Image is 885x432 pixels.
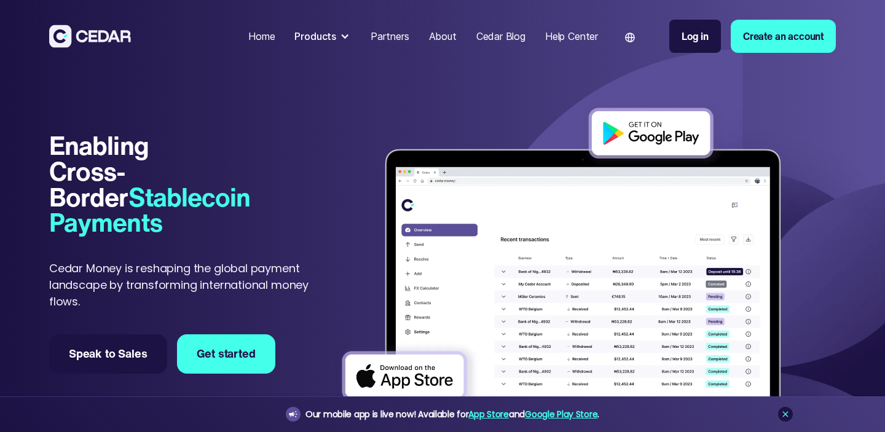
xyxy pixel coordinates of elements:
img: world icon [625,33,635,42]
div: Help Center [545,29,598,44]
p: Cedar Money is reshaping the global payment landscape by transforming international money flows. [49,260,330,310]
h1: Enabling Cross-Border [49,133,218,235]
a: Speak to Sales [49,334,167,374]
a: Create an account [731,20,836,53]
a: Log in [669,20,721,53]
div: Log in [682,29,709,44]
a: Google Play Store [525,408,597,420]
a: Get started [177,334,275,374]
div: Our mobile app is live now! Available for and . [305,407,599,422]
a: App Store [468,408,508,420]
div: Home [248,29,275,44]
span: Stablecoin Payments [49,178,250,242]
div: Partners [371,29,409,44]
a: Home [243,23,280,50]
a: Help Center [540,23,603,50]
img: announcement [288,409,298,419]
a: Partners [366,23,414,50]
div: Cedar Blog [476,29,525,44]
div: Products [294,29,336,44]
a: About [424,23,462,50]
div: Products [289,24,356,49]
a: Cedar Blog [471,23,530,50]
div: About [429,29,457,44]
